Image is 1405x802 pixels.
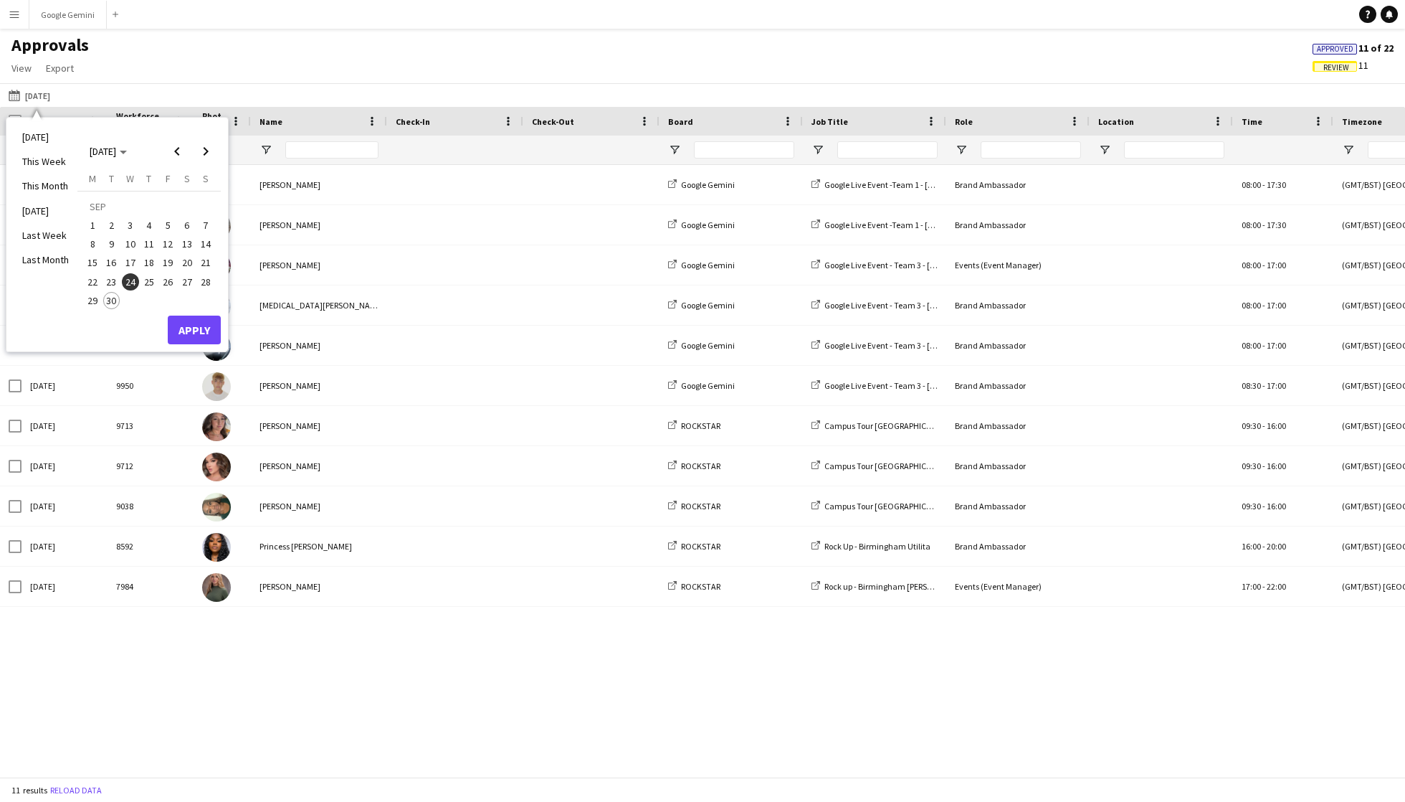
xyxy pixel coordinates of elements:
[108,446,194,486] div: 9712
[1262,380,1265,391] span: -
[668,501,720,511] a: ROCKSTAR
[122,273,139,291] span: 24
[109,172,114,185] span: T
[116,110,168,132] span: Workforce ID
[22,486,108,526] div: [DATE]
[681,581,720,592] span: ROCKSTAR
[1267,541,1286,552] span: 20:00
[196,253,215,272] button: 21-09-2025
[126,172,134,185] span: W
[6,59,37,77] a: View
[1242,340,1261,351] span: 08:00
[1262,220,1265,230] span: -
[84,217,101,234] span: 1
[1262,461,1265,471] span: -
[811,260,1006,270] a: Google Live Event - Team 3 - [GEOGRAPHIC_DATA]
[178,217,196,234] span: 6
[668,300,735,311] a: Google Gemini
[1267,501,1286,511] span: 16:00
[1242,260,1261,270] span: 08:00
[1317,44,1353,54] span: Approved
[824,420,953,431] span: Campus Tour [GEOGRAPHIC_DATA]
[197,217,214,234] span: 7
[83,291,102,310] button: 29-09-2025
[90,145,116,158] span: [DATE]
[22,527,108,566] div: [DATE]
[1242,541,1261,552] span: 16:00
[203,172,209,185] span: S
[681,340,735,351] span: Google Gemini
[178,255,196,272] span: 20
[122,255,139,272] span: 17
[811,581,968,592] a: Rock up - Birmingham [PERSON_NAME]
[197,255,214,272] span: 21
[1242,220,1261,230] span: 08:00
[824,220,1004,230] span: Google Live Event -Team 1 - [GEOGRAPHIC_DATA]
[177,216,196,235] button: 06-09-2025
[811,501,953,511] a: Campus Tour [GEOGRAPHIC_DATA]
[1242,116,1262,127] span: Time
[84,138,133,164] button: Choose month and year
[1267,300,1286,311] span: 17:00
[946,205,1090,245] div: Brand Ambassador
[1262,340,1265,351] span: -
[196,273,215,291] button: 28-09-2025
[163,137,191,166] button: Previous month
[1098,143,1111,156] button: Open Filter Menu
[1098,116,1134,127] span: Location
[824,541,930,552] span: Rock Up - Birmingham Utilita
[102,216,120,235] button: 02-09-2025
[140,253,158,272] button: 18-09-2025
[946,245,1090,285] div: Events (Event Manager)
[158,253,177,272] button: 19-09-2025
[811,116,848,127] span: Job Title
[140,273,158,291] span: 25
[1313,42,1394,55] span: 11 of 22
[824,340,1006,351] span: Google Live Event - Team 3 - [GEOGRAPHIC_DATA]
[103,292,120,309] span: 30
[668,420,720,431] a: ROCKSTAR
[102,235,120,253] button: 09-09-2025
[1242,501,1261,511] span: 09:30
[159,235,176,253] span: 12
[1267,420,1286,431] span: 16:00
[102,253,120,272] button: 16-09-2025
[251,567,387,606] div: [PERSON_NAME]
[946,446,1090,486] div: Brand Ambassador
[396,116,430,127] span: Check-In
[1323,63,1349,72] span: Review
[824,461,953,471] span: Campus Tour [GEOGRAPHIC_DATA]
[202,573,231,602] img: Tanya Riley
[946,486,1090,526] div: Brand Ambassador
[202,372,231,401] img: Theo Willis
[668,541,720,552] a: ROCKSTAR
[140,235,158,253] button: 11-09-2025
[259,116,282,127] span: Name
[946,406,1090,445] div: Brand Ambassador
[178,273,196,291] span: 27
[89,172,96,185] span: M
[102,291,120,310] button: 30-09-2025
[84,273,101,291] span: 22
[1242,461,1261,471] span: 09:30
[955,116,973,127] span: Role
[1267,179,1286,190] span: 17:30
[532,116,574,127] span: Check-Out
[1342,143,1355,156] button: Open Filter Menu
[824,179,1004,190] span: Google Live Event -Team 1 - [GEOGRAPHIC_DATA]
[681,420,720,431] span: ROCKSTAR
[681,260,735,270] span: Google Gemini
[955,143,968,156] button: Open Filter Menu
[811,380,1006,391] a: Google Live Event - Team 3 - [GEOGRAPHIC_DATA]
[946,567,1090,606] div: Events (Event Manager)
[681,461,720,471] span: ROCKSTAR
[946,527,1090,566] div: Brand Ambassador
[121,253,140,272] button: 17-09-2025
[6,87,53,104] button: [DATE]
[22,446,108,486] div: [DATE]
[811,179,1004,190] a: Google Live Event -Team 1 - [GEOGRAPHIC_DATA]
[251,326,387,365] div: [PERSON_NAME]
[1267,581,1286,592] span: 22:00
[202,493,231,522] img: Ivie Imafidon-Marcus
[946,286,1090,325] div: Brand Ambassador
